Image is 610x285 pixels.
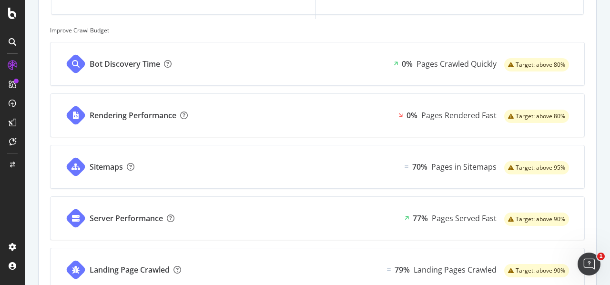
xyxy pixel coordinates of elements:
a: Server Performance77%Pages Served Fastwarning label [50,196,585,240]
img: Equal [387,268,391,271]
div: Pages Served Fast [432,213,497,224]
div: warning label [504,58,569,71]
span: Target: above 80% [516,62,565,68]
span: 1 [597,253,605,260]
a: Bot Discovery Time0%Pages Crawled Quicklywarning label [50,42,585,86]
span: Target: above 90% [516,268,565,274]
div: 79% [395,265,410,275]
div: warning label [504,264,569,277]
div: Rendering Performance [90,110,176,121]
a: Rendering Performance0%Pages Rendered Fastwarning label [50,93,585,137]
span: Target: above 80% [516,113,565,119]
div: Server Performance [90,213,163,224]
div: Pages Rendered Fast [421,110,497,121]
div: 0% [402,59,413,70]
span: Target: above 90% [516,216,565,222]
div: Bot Discovery Time [90,59,160,70]
div: 77% [413,213,428,224]
div: warning label [504,110,569,123]
div: 70% [412,162,427,173]
a: SitemapsEqual70%Pages in Sitemapswarning label [50,145,585,189]
div: Sitemaps [90,162,123,173]
div: 0% [407,110,417,121]
div: Landing Page Crawled [90,265,170,275]
div: Improve Crawl Budget [50,26,585,34]
div: Pages Crawled Quickly [417,59,497,70]
iframe: Intercom live chat [578,253,600,275]
div: warning label [504,161,569,174]
div: Pages in Sitemaps [431,162,497,173]
div: warning label [504,213,569,226]
div: Landing Pages Crawled [414,265,497,275]
img: Equal [405,165,408,168]
span: Target: above 95% [516,165,565,171]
